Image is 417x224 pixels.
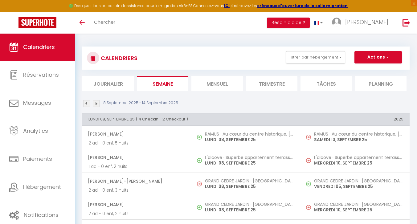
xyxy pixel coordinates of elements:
[314,202,403,207] h5: GRAND CEDRE JARDIN · [GEOGRAPHIC_DATA] en [GEOGRAPHIC_DATA]
[314,178,403,183] h5: GRAND CEDRE JARDIN · [GEOGRAPHIC_DATA] en [GEOGRAPHIC_DATA]
[224,3,230,8] a: ICI
[137,76,188,91] li: Semaine
[300,113,410,125] th: 2025
[246,76,297,91] li: Trimestre
[257,3,348,8] a: créneaux d'ouverture de la salle migration
[205,132,294,136] h5: RAMUS · Au cœur du centre historique, [GEOGRAPHIC_DATA][PERSON_NAME][MEDICAL_DATA]
[205,136,294,143] p: LUNDI 08, SEPTEMBRE 25
[88,199,185,210] span: [PERSON_NAME]
[88,128,185,140] span: [PERSON_NAME]
[88,163,185,170] p: 1 ad - 0 enf, 2 nuits
[23,71,59,79] span: Réservations
[306,135,311,140] img: NO IMAGE
[355,76,407,91] li: Planning
[205,207,294,213] p: LUNDI 08, SEPTEMBRE 25
[205,155,294,160] h5: L'alcove · Superbe appartement terrasse clim wifi, ascensceur
[88,140,185,146] p: 2 ad - 0 enf, 5 nuits
[332,18,341,27] img: ...
[345,18,388,26] span: [PERSON_NAME]
[88,175,185,187] span: [PERSON_NAME]-[PERSON_NAME]
[23,155,52,163] span: Paiements
[191,76,243,91] li: Mensuel
[314,136,403,143] p: SAMEDI 13, SEPTEMBRE 25
[88,210,185,217] p: 2 ad - 0 enf, 2 nuits
[99,51,137,65] h3: CALENDRIERS
[23,99,51,107] span: Messages
[314,183,403,190] p: VENDREDI 05, SEPTEMBRE 25
[82,76,134,91] li: Journalier
[327,12,396,34] a: ... [PERSON_NAME]
[88,187,185,193] p: 2 ad - 0 enf, 3 nuits
[197,181,202,186] img: NO IMAGE
[205,160,294,166] p: LUNDI 08, SEPTEMBRE 25
[23,43,55,51] span: Calendriers
[306,158,311,163] img: NO IMAGE
[94,19,115,25] span: Chercher
[89,12,120,34] a: Chercher
[306,181,311,186] img: NO IMAGE
[18,17,56,28] img: Super Booking
[88,152,185,163] span: [PERSON_NAME]
[267,18,310,28] button: Besoin d'aide ?
[205,178,294,183] h5: GRAND CEDRE JARDIN · [GEOGRAPHIC_DATA] en [GEOGRAPHIC_DATA]
[314,132,403,136] h5: RAMUS · Au cœur du centre historique, [GEOGRAPHIC_DATA][PERSON_NAME][MEDICAL_DATA]
[314,160,403,166] p: MERCREDI 10, SEPTEMBRE 25
[314,207,403,213] p: MERCREDI 10, SEPTEMBRE 25
[82,113,300,125] th: LUNDI 08, SEPTEMBRE 25 ( 4 Checkin - 2 Checkout )
[205,183,294,190] p: LUNDI 08, SEPTEMBRE 25
[103,100,178,106] p: 8 Septembre 2025 - 14 Septembre 2025
[306,205,311,210] img: NO IMAGE
[300,76,352,91] li: Tâches
[24,211,59,219] span: Notifications
[403,19,410,26] img: logout
[286,51,345,63] button: Filtrer par hébergement
[354,51,402,63] button: Actions
[23,127,48,135] span: Analytics
[23,183,61,191] span: Hébergement
[314,155,403,160] h5: L'alcove · Superbe appartement terrasse clim wifi, ascensceur
[205,202,294,207] h5: GRAND CEDRE JARDIN · [GEOGRAPHIC_DATA] en [GEOGRAPHIC_DATA]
